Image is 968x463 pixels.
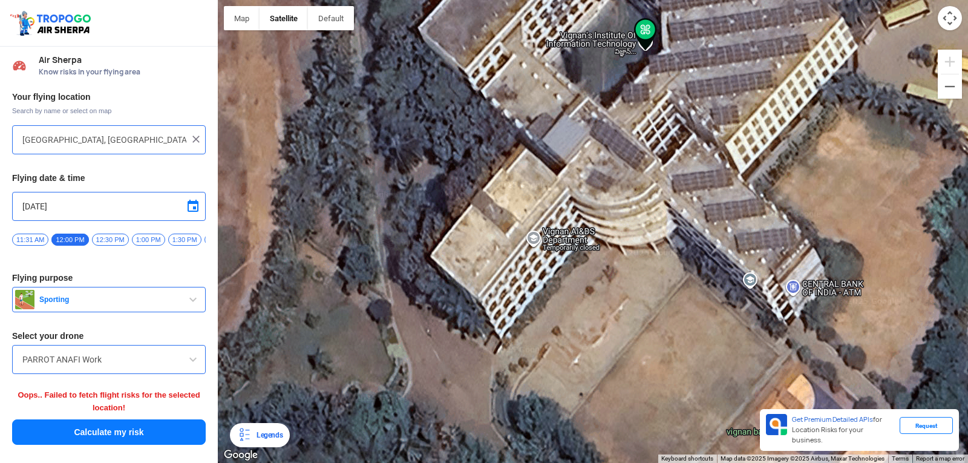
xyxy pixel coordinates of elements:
[938,50,962,74] button: Zoom in
[787,414,900,446] div: for Location Risks for your business.
[938,74,962,99] button: Zoom out
[92,234,129,246] span: 12:30 PM
[12,274,206,282] h3: Flying purpose
[168,234,201,246] span: 1:30 PM
[224,6,260,30] button: Show street map
[12,93,206,101] h3: Your flying location
[237,428,252,442] img: Legends
[12,106,206,116] span: Search by name or select on map
[221,447,261,463] img: Google
[12,287,206,312] button: Sporting
[12,58,27,73] img: Risk Scores
[260,6,308,30] button: Show satellite imagery
[892,455,909,462] a: Terms
[252,428,283,442] div: Legends
[18,390,200,412] span: Oops.. Failed to fetch flight risks for the selected location!
[916,455,964,462] a: Report a map error
[204,234,238,246] span: 2:00 PM
[12,174,206,182] h3: Flying date & time
[15,290,34,309] img: sporting.png
[766,414,787,435] img: Premium APIs
[51,234,88,246] span: 12:00 PM
[792,415,873,424] span: Get Premium Detailed APIs
[34,295,186,304] span: Sporting
[39,55,206,65] span: Air Sherpa
[132,234,165,246] span: 1:00 PM
[22,352,195,367] input: Search by name or Brand
[721,455,885,462] span: Map data ©2025 Imagery ©2025 Airbus, Maxar Technologies
[12,332,206,340] h3: Select your drone
[22,133,186,147] input: Search your flying location
[938,6,962,30] button: Map camera controls
[12,419,206,445] button: Calculate my risk
[22,199,195,214] input: Select Date
[661,455,713,463] button: Keyboard shortcuts
[39,67,206,77] span: Know risks in your flying area
[900,417,953,434] div: Request
[9,9,95,37] img: ic_tgdronemaps.svg
[221,447,261,463] a: Open this area in Google Maps (opens a new window)
[190,133,202,145] img: ic_close.png
[12,234,48,246] span: 11:31 AM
